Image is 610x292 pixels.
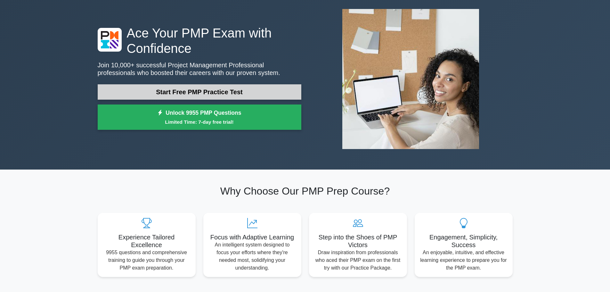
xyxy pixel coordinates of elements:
[420,249,508,272] p: An enjoyable, intuitive, and effective learning experience to prepare you for the PMP exam.
[103,249,191,272] p: 9955 questions and comprehensive training to guide you through your PMP exam preparation.
[98,84,301,100] a: Start Free PMP Practice Test
[314,233,402,249] h5: Step into the Shoes of PMP Victors
[98,185,513,197] h2: Why Choose Our PMP Prep Course?
[208,233,296,241] h5: Focus with Adaptive Learning
[106,118,293,126] small: Limited Time: 7-day free trial!
[98,104,301,130] a: Unlock 9955 PMP QuestionsLimited Time: 7-day free trial!
[98,25,301,56] h1: Ace Your PMP Exam with Confidence
[103,233,191,249] h5: Experience Tailored Excellence
[314,249,402,272] p: Draw inspiration from professionals who aced their PMP exam on the first try with our Practice Pa...
[98,61,301,77] p: Join 10,000+ successful Project Management Professional professionals who boosted their careers w...
[208,241,296,272] p: An intelligent system designed to focus your efforts where they're needed most, solidifying your ...
[420,233,508,249] h5: Engagement, Simplicity, Success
